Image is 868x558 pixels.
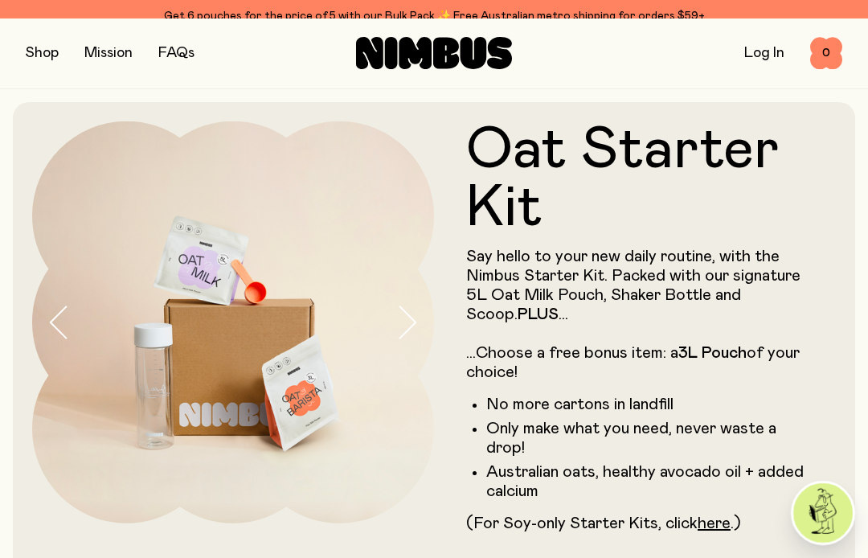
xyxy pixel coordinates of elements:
a: FAQs [158,46,194,60]
a: Log In [744,46,784,60]
strong: Pouch [702,345,747,361]
li: No more cartons in landfill [486,395,804,414]
li: Only make what you need, never waste a drop! [486,419,804,457]
button: 0 [810,37,842,69]
div: Get 6 pouches for the price of 5 with our Bulk Pack ✨ Free Australian metro shipping for orders $59+ [26,6,842,26]
a: here [698,515,731,531]
h1: Oat Starter Kit [466,121,804,237]
li: Australian oats, healthy avocado oil + added calcium [486,462,804,501]
a: Mission [84,46,133,60]
p: Say hello to your new daily routine, with the Nimbus Starter Kit. Packed with our signature 5L Oa... [466,247,804,382]
strong: PLUS [518,306,559,322]
img: agent [793,483,853,543]
p: (For Soy-only Starter Kits, click .) [466,514,804,533]
strong: 3L [678,345,698,361]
